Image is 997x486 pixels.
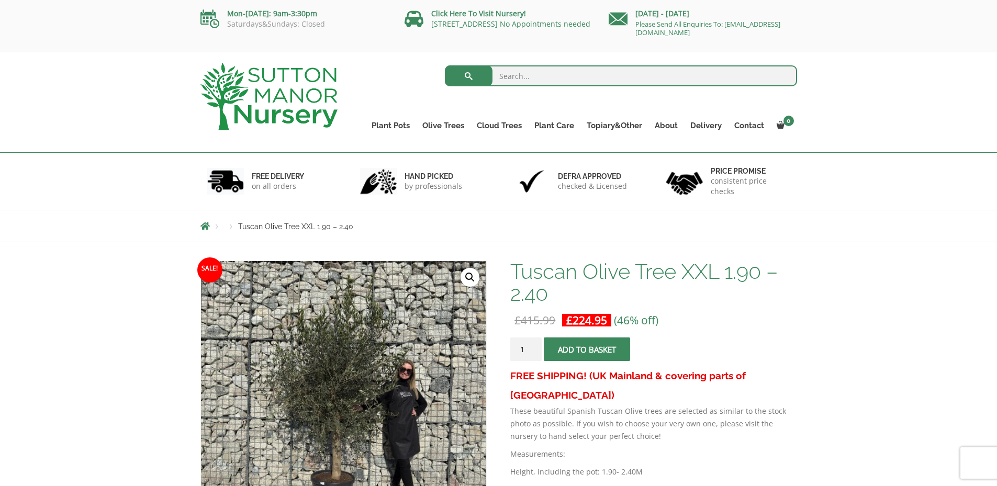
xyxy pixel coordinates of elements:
[514,313,521,327] span: £
[200,20,389,28] p: Saturdays&Sundays: Closed
[648,118,684,133] a: About
[510,466,797,478] p: Height, including the pot: 1.90- 2.40M
[566,313,607,327] bdi: 224.95
[544,337,630,361] button: Add to basket
[360,168,397,195] img: 2.jpg
[566,313,573,327] span: £
[200,7,389,20] p: Mon-[DATE]: 9am-3:30pm
[513,168,550,195] img: 3.jpg
[510,366,797,405] h3: FREE SHIPPING! (UK Mainland & covering parts of [GEOGRAPHIC_DATA])
[711,166,790,176] h6: Price promise
[770,118,797,133] a: 0
[405,181,462,191] p: by professionals
[252,172,304,181] h6: FREE DELIVERY
[252,181,304,191] p: on all orders
[514,313,555,327] bdi: 415.99
[528,118,580,133] a: Plant Care
[471,118,528,133] a: Cloud Trees
[783,116,794,126] span: 0
[445,65,797,86] input: Search...
[510,261,797,304] h1: Tuscan Olive Tree XXL 1.90 – 2.40
[461,268,479,287] a: View full-screen image gallery
[200,63,338,130] img: logo
[558,181,627,191] p: checked & Licensed
[635,19,780,37] a: Please Send All Enquiries To: [EMAIL_ADDRESS][DOMAIN_NAME]
[728,118,770,133] a: Contact
[580,118,648,133] a: Topiary&Other
[197,257,222,282] span: Sale!
[238,222,353,231] span: Tuscan Olive Tree XXL 1.90 – 2.40
[666,165,703,197] img: 4.jpg
[431,19,590,29] a: [STREET_ADDRESS] No Appointments needed
[614,313,658,327] span: (46% off)
[684,118,728,133] a: Delivery
[609,7,797,20] p: [DATE] - [DATE]
[510,405,797,443] p: These beautiful Spanish Tuscan Olive trees are selected as similar to the stock photo as possible...
[711,176,790,197] p: consistent price checks
[365,118,416,133] a: Plant Pots
[510,448,797,460] p: Measurements:
[558,172,627,181] h6: Defra approved
[207,168,244,195] img: 1.jpg
[200,222,797,230] nav: Breadcrumbs
[405,172,462,181] h6: hand picked
[431,8,526,18] a: Click Here To Visit Nursery!
[510,337,542,361] input: Product quantity
[416,118,471,133] a: Olive Trees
